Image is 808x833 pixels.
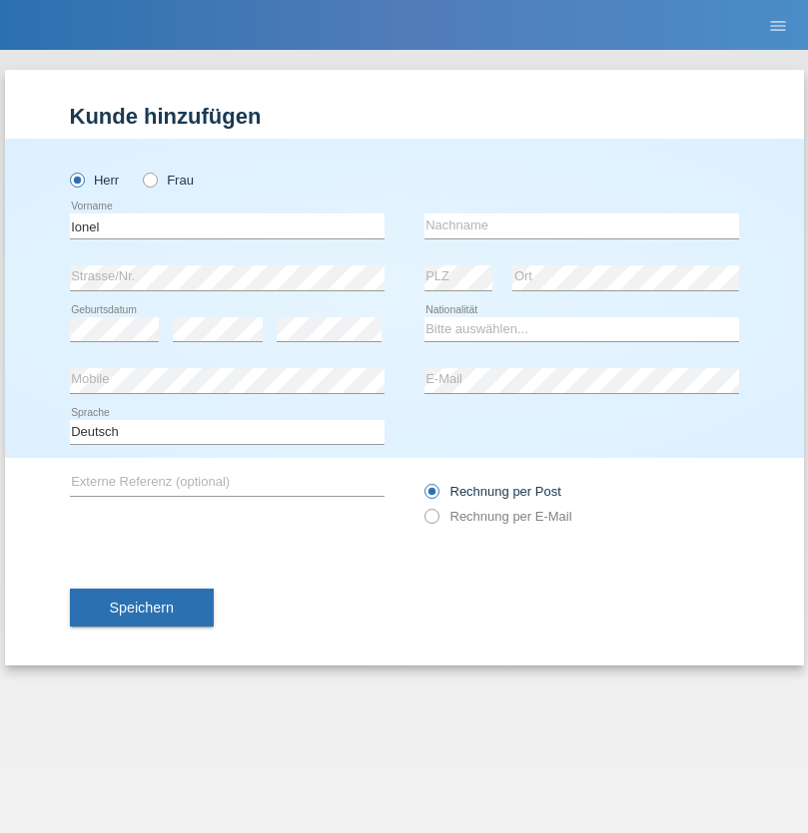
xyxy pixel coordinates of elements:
[424,484,437,509] input: Rechnung per Post
[70,104,739,129] h1: Kunde hinzufügen
[143,173,156,186] input: Frau
[70,589,214,626] button: Speichern
[424,509,437,534] input: Rechnung per E-Mail
[768,16,788,36] i: menu
[758,19,798,31] a: menu
[70,173,120,188] label: Herr
[424,509,572,524] label: Rechnung per E-Mail
[143,173,194,188] label: Frau
[424,484,561,499] label: Rechnung per Post
[70,173,83,186] input: Herr
[110,600,174,616] span: Speichern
